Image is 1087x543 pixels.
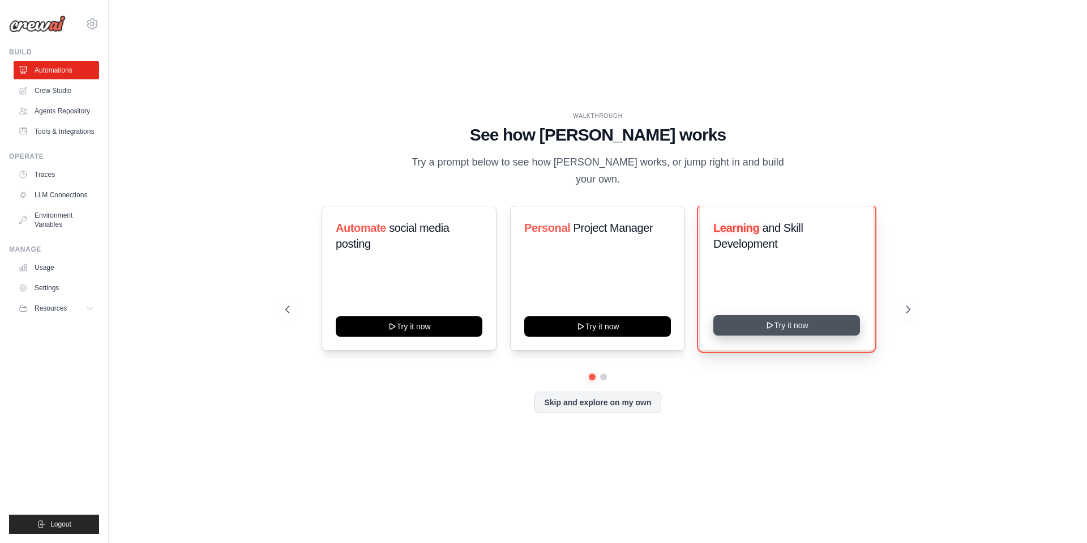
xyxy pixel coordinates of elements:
img: Logo [9,15,66,32]
button: Resources [14,299,99,317]
button: Skip and explore on my own [534,392,661,413]
a: Usage [14,258,99,277]
span: and Skill Development [713,222,803,250]
a: Agents Repository [14,102,99,120]
button: Try it now [336,316,482,337]
button: Logout [9,515,99,534]
div: Manage [9,245,99,254]
div: Operate [9,152,99,161]
a: Crew Studio [14,82,99,100]
div: Build [9,48,99,57]
a: Environment Variables [14,206,99,234]
button: Try it now [713,315,860,336]
span: Learning [713,222,759,234]
a: Tools & Integrations [14,122,99,141]
a: Settings [14,279,99,297]
span: Project Manager [574,222,653,234]
span: social media posting [336,222,450,250]
a: Automations [14,61,99,79]
span: Resources [35,304,67,313]
span: Logout [50,520,71,529]
span: Personal [524,222,570,234]
h1: See how [PERSON_NAME] works [285,125,910,145]
iframe: Chat Widget [1030,489,1087,543]
span: Automate [336,222,386,234]
p: Try a prompt below to see how [PERSON_NAME] works, or jump right in and build your own. [408,154,788,188]
button: Try it now [524,316,671,337]
a: LLM Connections [14,186,99,204]
a: Traces [14,166,99,184]
div: WALKTHROUGH [285,112,910,120]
